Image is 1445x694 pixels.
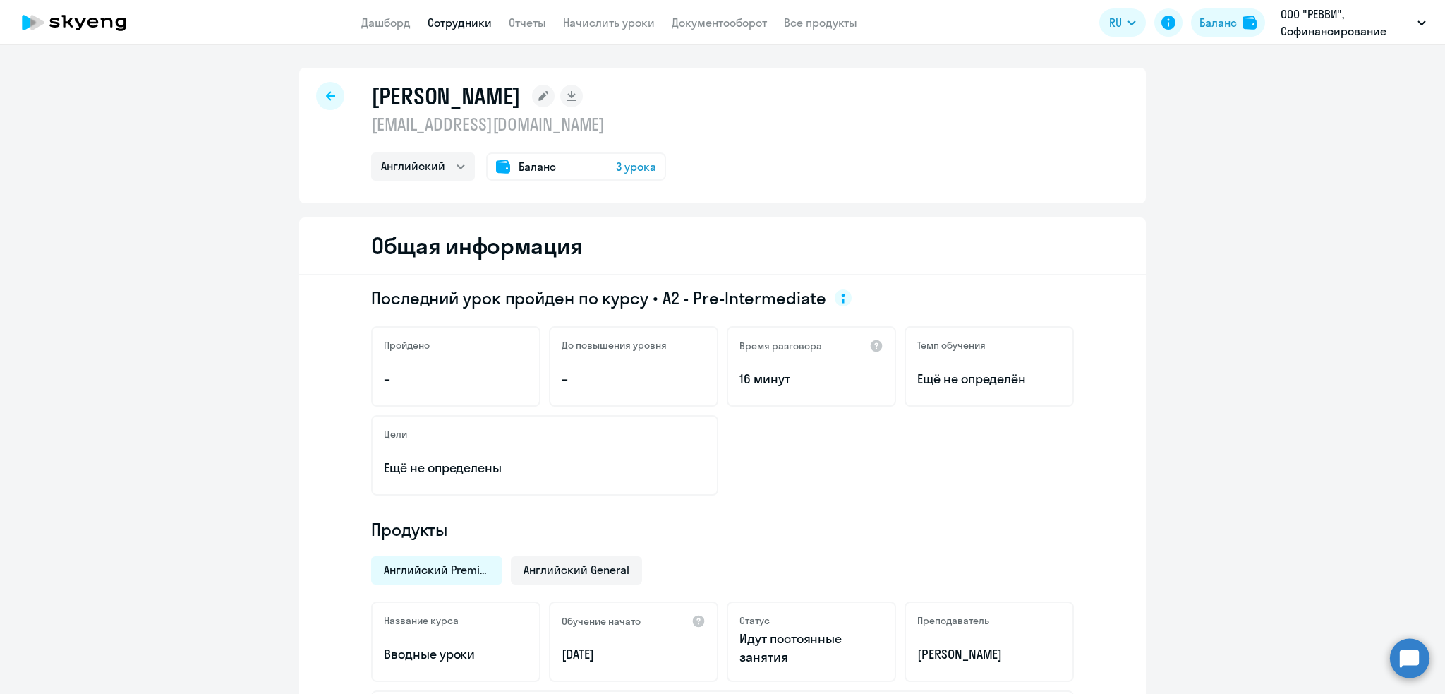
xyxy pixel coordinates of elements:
[917,370,1061,388] span: Ещё не определён
[384,339,430,352] h5: Пройдено
[371,287,826,309] span: Последний урок пройден по курсу • A2 - Pre-Intermediate
[509,16,546,30] a: Отчеты
[524,562,629,578] span: Английский General
[371,232,582,260] h2: Общая информация
[672,16,767,30] a: Документооборот
[1281,6,1412,40] p: ООО "РЕВВИ", Софинансирование
[1243,16,1257,30] img: balance
[562,645,706,664] p: [DATE]
[917,339,986,352] h5: Темп обучения
[1199,14,1237,31] div: Баланс
[1274,6,1433,40] button: ООО "РЕВВИ", Софинансирование
[519,158,556,175] span: Баланс
[562,615,641,628] h5: Обучение начато
[562,339,667,352] h5: До повышения уровня
[428,16,492,30] a: Сотрудники
[371,518,1074,541] h4: Продукты
[371,113,666,136] p: [EMAIL_ADDRESS][DOMAIN_NAME]
[384,614,459,627] h5: Название курса
[917,645,1061,664] p: [PERSON_NAME]
[1109,14,1122,31] span: RU
[917,614,989,627] h5: Преподаватель
[562,370,706,388] p: –
[1191,8,1265,37] button: Балансbalance
[739,370,883,388] p: 16 минут
[384,370,528,388] p: –
[784,16,857,30] a: Все продукты
[616,158,656,175] span: 3 урока
[384,645,528,664] p: Вводные уроки
[361,16,411,30] a: Дашборд
[1099,8,1146,37] button: RU
[371,82,521,110] h1: [PERSON_NAME]
[739,340,822,352] h5: Время разговора
[384,562,490,578] span: Английский Premium
[739,614,770,627] h5: Статус
[739,630,883,666] p: Идут постоянные занятия
[384,459,706,477] p: Ещё не определены
[384,428,407,441] h5: Цели
[563,16,655,30] a: Начислить уроки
